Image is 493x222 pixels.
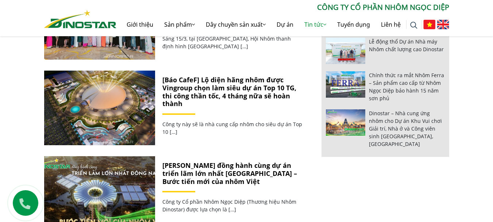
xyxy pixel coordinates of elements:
[44,10,116,28] img: Nhôm Dinostar
[162,161,297,185] a: [PERSON_NAME] đồng hành cùng dự án triển lãm lớn nhất [GEOGRAPHIC_DATA] – Bước tiến mới của nhôm ...
[369,38,444,53] a: Lễ động thổ Dự án Nhà máy Nhôm chất lượng cao Dinostar
[369,72,444,102] a: Chính thức ra mắt Nhôm Ferra – Sản phẩm cao cấp từ Nhôm Ngọc Diệp bảo hành 15 năm sơn phủ
[271,13,299,36] a: Dự án
[121,13,159,36] a: Giới thiệu
[326,71,366,98] img: Chính thức ra mắt Nhôm Ferra – Sản phẩm cao cấp từ Nhôm Ngọc Diệp bảo hành 15 năm sơn phủ
[332,13,375,36] a: Tuyển dụng
[116,2,449,13] p: CÔNG TY CỔ PHẦN NHÔM NGỌC DIỆP
[326,109,366,136] img: Dinostar – Nhà cung ứng nhôm cho Dự án Khu Vui chơi Giải trí, Nhà ở và Công viên sinh thái đảo Vũ...
[200,13,271,36] a: Dây chuyền sản xuất
[369,110,442,147] a: Dinostar – Nhà cung ứng nhôm cho Dự án Khu Vui chơi Giải trí, Nhà ở và Công viên sinh [GEOGRAPHIC...
[423,20,435,29] img: Tiếng Việt
[299,13,332,36] a: Tin tức
[437,20,449,29] img: English
[159,13,200,36] a: Sản phẩm
[375,13,406,36] a: Liên hệ
[162,75,296,108] a: [Báo CafeF] Lộ diện hãng nhôm được Vingroup chọn làm siêu dự án Top 10 TG, thi công thần tốc, 4 t...
[162,198,303,213] p: Công ty Cổ phần Nhôm Ngọc Diệp (Thương hiệu Nhôm Dinostar) được lựa chọn là […]
[410,22,417,29] img: search
[162,120,303,136] p: Công ty này sẽ là nhà cung cấp nhôm cho siêu dự án Top 10 […]
[162,35,303,50] p: Sáng 15/3, tại [GEOGRAPHIC_DATA], Hội Nhôm thanh định hình [GEOGRAPHIC_DATA] […]
[326,38,366,64] img: Lễ động thổ Dự án Nhà máy Nhôm chất lượng cao Dinostar
[44,71,155,145] img: [Báo CafeF] Lộ diện hãng nhôm được Vingroup chọn làm siêu dự án Top 10 TG, thi công thần tốc, 4 t...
